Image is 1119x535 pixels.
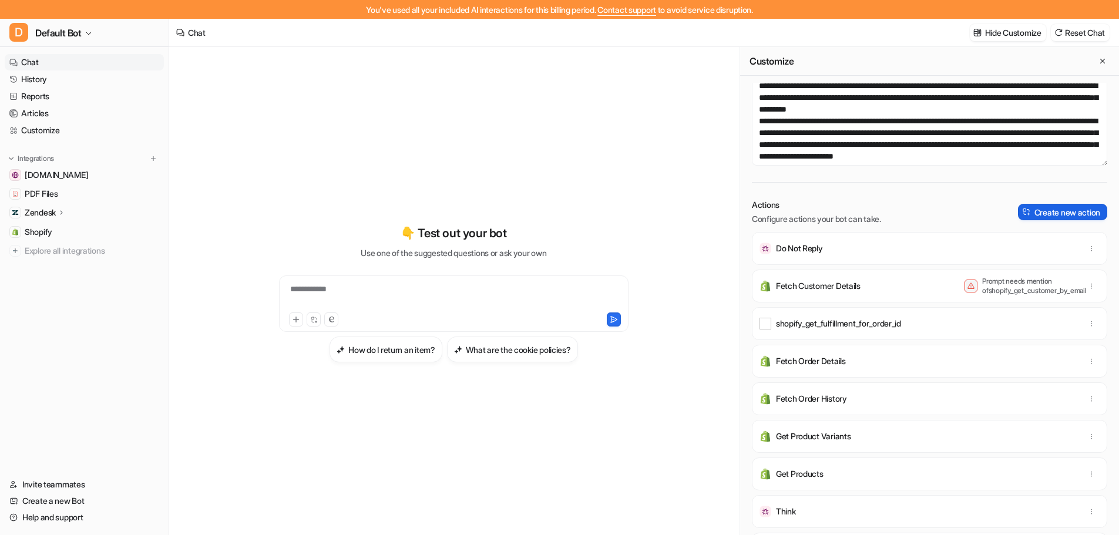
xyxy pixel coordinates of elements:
[776,243,823,254] p: Do Not Reply
[5,88,164,105] a: Reports
[776,280,861,292] p: Fetch Customer Details
[348,344,435,356] h3: How do I return an item?
[330,337,442,362] button: How do I return an item?How do I return an item?
[466,344,571,356] h3: What are the cookie policies?
[5,54,164,70] a: Chat
[454,345,462,354] img: What are the cookie policies?
[25,207,56,218] p: Zendesk
[776,430,851,442] p: Get Product Variants
[25,226,52,238] span: Shopify
[982,277,1076,295] p: Prompt needs mention of shopify_get_customer_by_email
[25,169,88,181] span: [DOMAIN_NAME]
[5,71,164,88] a: History
[5,509,164,526] a: Help and support
[776,393,847,405] p: Fetch Order History
[5,224,164,240] a: ShopifyShopify
[25,188,58,200] span: PDF Files
[5,153,58,164] button: Integrations
[752,213,881,225] p: Configure actions your bot can take.
[750,55,794,67] h2: Customize
[9,23,28,42] span: D
[1051,24,1110,41] button: Reset Chat
[149,154,157,163] img: menu_add.svg
[985,26,1041,39] p: Hide Customize
[12,228,19,235] img: Shopify
[973,28,982,37] img: customize
[597,5,656,15] span: Contact support
[7,154,15,163] img: expand menu
[5,122,164,139] a: Customize
[5,167,164,183] a: wovenwood.co.uk[DOMAIN_NAME]
[188,26,206,39] div: Chat
[776,506,796,517] p: Think
[776,355,846,367] p: Fetch Order Details
[12,171,19,179] img: wovenwood.co.uk
[12,209,19,216] img: Zendesk
[5,186,164,202] a: PDF FilesPDF Files
[401,224,506,242] p: 👇 Test out your bot
[35,25,82,41] span: Default Bot
[337,345,345,354] img: How do I return an item?
[5,243,164,259] a: Explore all integrations
[760,506,771,517] img: Think icon
[760,318,771,329] img: shopify_get_fulfillment_for_order_id icon
[760,355,771,367] img: Fetch Order Details icon
[5,476,164,493] a: Invite teammates
[25,241,159,260] span: Explore all integrations
[5,493,164,509] a: Create a new Bot
[760,468,771,480] img: Get Products icon
[18,154,54,163] p: Integrations
[361,247,546,259] p: Use one of the suggested questions or ask your own
[970,24,1046,41] button: Hide Customize
[1054,28,1063,37] img: reset
[9,245,21,257] img: explore all integrations
[760,280,771,292] img: Fetch Customer Details icon
[760,430,771,442] img: Get Product Variants icon
[1018,204,1107,220] button: Create new action
[12,190,19,197] img: PDF Files
[760,393,771,405] img: Fetch Order History icon
[760,243,771,254] img: Do Not Reply icon
[1096,54,1110,68] button: Close flyout
[1023,208,1031,216] img: create-action-icon.svg
[5,105,164,122] a: Articles
[752,199,881,211] p: Actions
[776,318,901,329] p: shopify_get_fulfillment_for_order_id
[776,468,824,480] p: Get Products
[447,337,578,362] button: What are the cookie policies?What are the cookie policies?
